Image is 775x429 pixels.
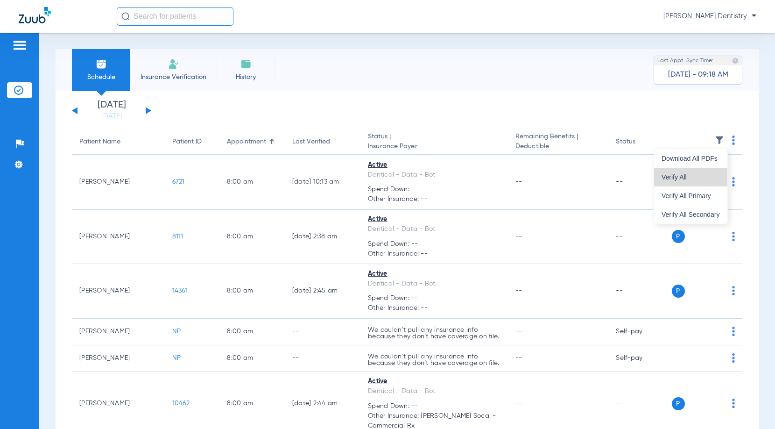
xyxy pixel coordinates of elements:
[728,384,775,429] iframe: Chat Widget
[662,155,720,162] span: Download All PDFs
[662,174,720,180] span: Verify All
[662,193,720,199] span: Verify All Primary
[662,211,720,218] span: Verify All Secondary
